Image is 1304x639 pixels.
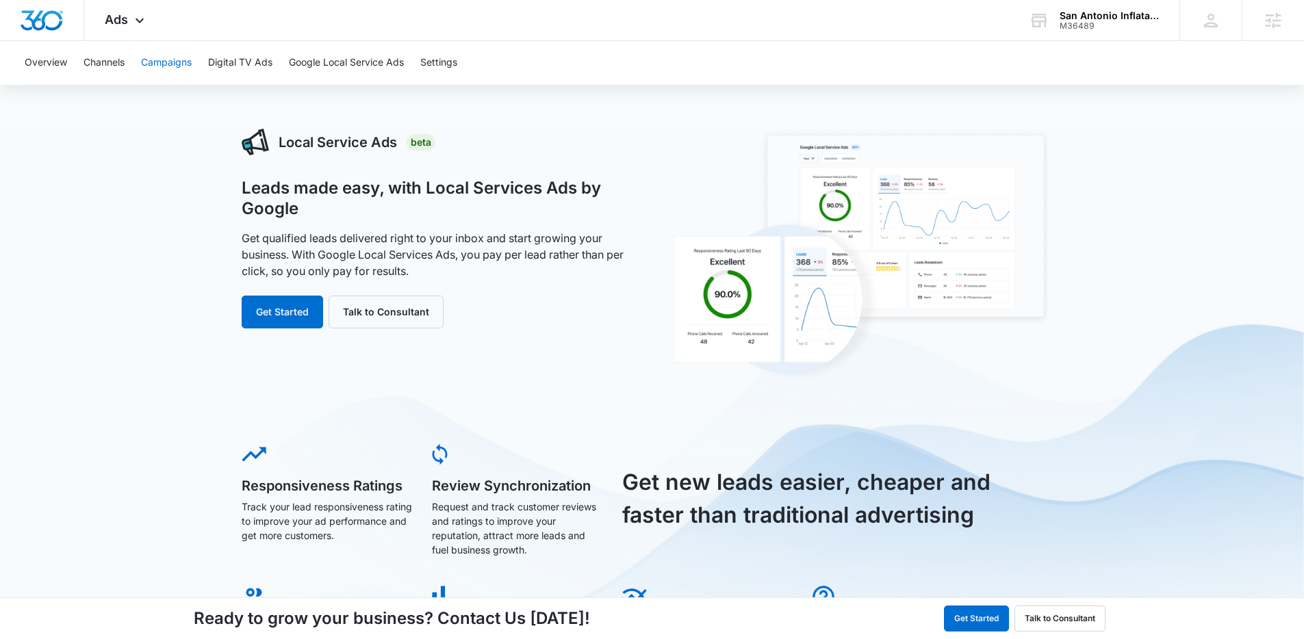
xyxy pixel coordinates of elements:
button: Google Local Service Ads [289,41,404,85]
button: Channels [84,41,125,85]
p: Get qualified leads delivered right to your inbox and start growing your business. With Google Lo... [242,230,637,279]
h4: Ready to grow your business? Contact Us [DATE]! [194,606,590,631]
p: Track your lead responsiveness rating to improve your ad performance and get more customers. [242,499,413,543]
h5: Responsiveness Ratings [242,479,413,493]
button: Talk to Consultant [329,296,444,328]
h3: Local Service Ads [279,132,397,153]
div: Beta [407,134,435,151]
h3: Get new leads easier, cheaper and faster than traditional advertising [622,466,1007,532]
button: Get Started [242,296,323,328]
p: Request and track customer reviews and ratings to improve your reputation, attract more leads and... [432,499,603,557]
h1: Leads made easy, with Local Services Ads by Google [242,178,637,219]
button: Settings [420,41,457,85]
div: account id [1060,21,1160,31]
button: Campaigns [141,41,192,85]
div: account name [1060,10,1160,21]
button: Digital TV Ads [208,41,272,85]
button: Talk to Consultant [1014,605,1105,631]
span: Ads [105,12,128,27]
h5: Review Synchronization [432,479,603,493]
button: Get Started [944,605,1009,631]
button: Overview [25,41,67,85]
